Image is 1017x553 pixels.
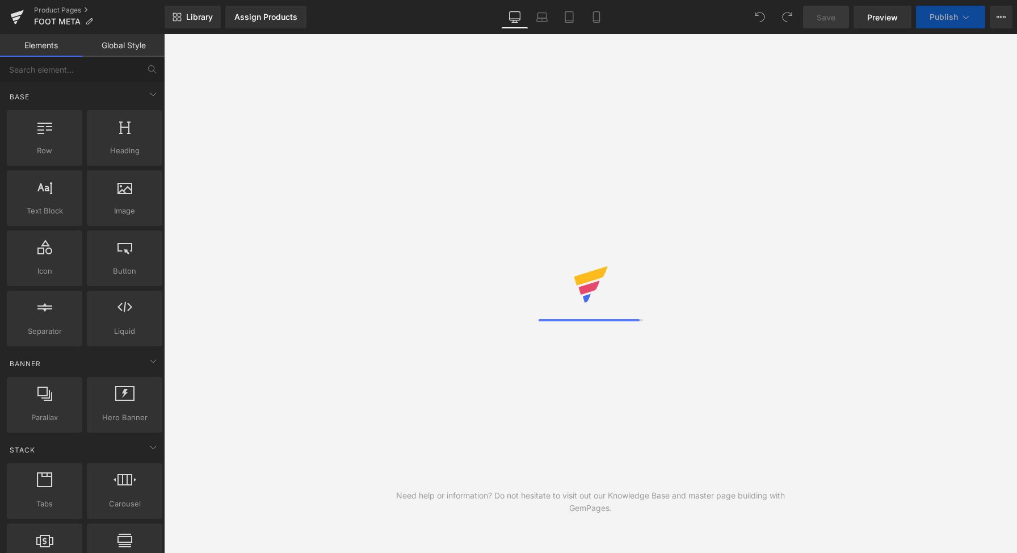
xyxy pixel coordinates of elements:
span: Icon [10,265,79,277]
button: Undo [749,6,771,28]
span: Row [10,145,79,157]
span: Text Block [10,205,79,217]
span: Stack [9,445,36,455]
span: Library [186,12,213,22]
button: Redo [776,6,799,28]
div: Assign Products [234,12,297,22]
a: New Library [165,6,221,28]
button: Publish [916,6,985,28]
span: Save [817,11,835,23]
span: Liquid [90,325,159,337]
span: Carousel [90,498,159,510]
a: Desktop [501,6,528,28]
span: Hero Banner [90,412,159,424]
div: Need help or information? Do not hesitate to visit out our Knowledge Base and master page buildin... [377,489,804,514]
span: Image [90,205,159,217]
span: Preview [867,11,898,23]
span: Separator [10,325,79,337]
span: Publish [930,12,958,22]
span: Tabs [10,498,79,510]
a: Product Pages [34,6,165,15]
a: Global Style [82,34,165,57]
span: FOOT META [34,17,81,26]
span: Base [9,91,31,102]
span: Button [90,265,159,277]
span: Banner [9,358,42,369]
a: Laptop [528,6,556,28]
span: Heading [90,145,159,157]
a: Tablet [556,6,583,28]
a: Preview [854,6,911,28]
span: Parallax [10,412,79,424]
button: More [990,6,1012,28]
a: Mobile [583,6,610,28]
